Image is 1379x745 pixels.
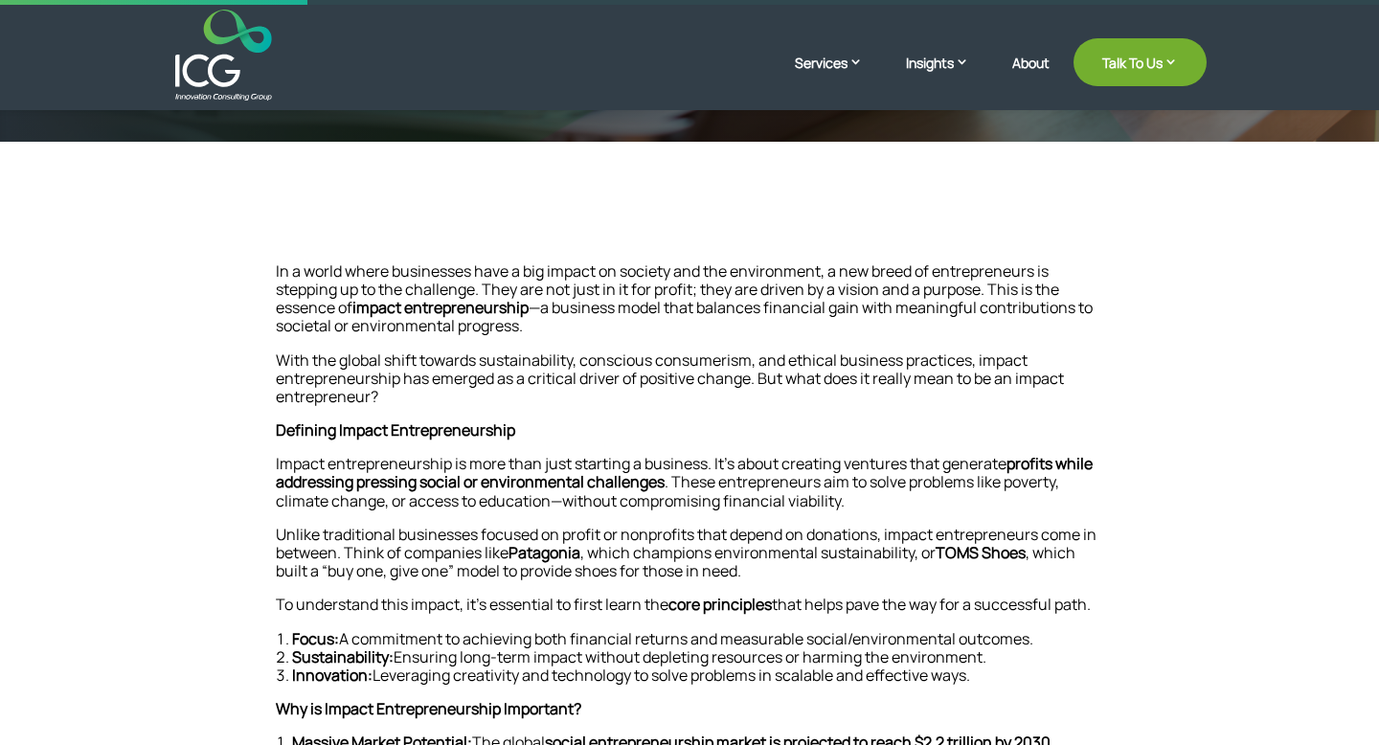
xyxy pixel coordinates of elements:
p: In a world where businesses have a big impact on society and the environment, a new breed of entr... [276,262,1103,351]
a: About [1012,56,1050,101]
strong: TOMS Shoes [936,542,1026,563]
strong: impact entrepreneurship [352,297,529,318]
iframe: Chat Widget [1051,538,1379,745]
a: Talk To Us [1074,38,1207,86]
strong: Defining Impact Entrepreneurship [276,419,515,440]
strong: Why is Impact Entrepreneurship Important? [276,698,581,719]
p: Impact entrepreneurship is more than just starting a business. It’s about creating ventures that ... [276,455,1103,526]
strong: Innovation: [292,665,373,686]
p: To understand this impact, it’s essential to first learn the that helps pave the way for a succes... [276,596,1103,629]
p: With the global shift towards sustainability, conscious consumerism, and ethical business practic... [276,351,1103,422]
strong: Focus: [292,628,339,649]
strong: Sustainability: [292,646,394,667]
a: Insights [906,53,988,101]
strong: core principles [668,594,772,615]
strong: profits while addressing pressing social or environmental challenges [276,453,1093,492]
strong: Patagonia [509,542,580,563]
img: ICG [175,10,272,101]
a: Services [795,53,882,101]
p: Unlike traditional businesses focused on profit or nonprofits that depend on donations, impact en... [276,526,1103,597]
li: Leveraging creativity and technology to solve problems in scalable and effective ways. [276,666,1103,685]
li: A commitment to achieving both financial returns and measurable social/environmental outcomes. [276,630,1103,648]
li: Ensuring long-term impact without depleting resources or harming the environment. [276,648,1103,666]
